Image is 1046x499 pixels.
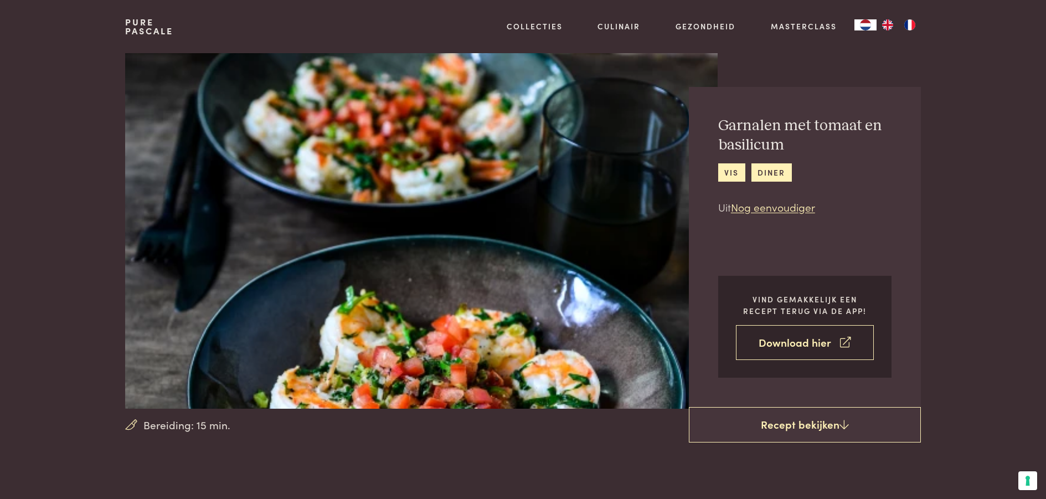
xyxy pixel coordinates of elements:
a: Gezondheid [676,20,735,32]
a: FR [899,19,921,30]
aside: Language selected: Nederlands [854,19,921,30]
h2: Garnalen met tomaat en basilicum [718,116,892,155]
a: EN [877,19,899,30]
div: Language [854,19,877,30]
p: Uit [718,199,892,215]
a: vis [718,163,745,182]
img: Garnalen met tomaat en basilicum [125,53,717,409]
p: Vind gemakkelijk een recept terug via de app! [736,294,874,316]
a: PurePascale [125,18,173,35]
a: Masterclass [771,20,837,32]
a: Collecties [507,20,563,32]
a: Nog eenvoudiger [731,199,815,214]
span: Bereiding: 15 min. [143,417,230,433]
a: NL [854,19,877,30]
ul: Language list [877,19,921,30]
a: diner [751,163,792,182]
button: Uw voorkeuren voor toestemming voor trackingtechnologieën [1018,471,1037,490]
a: Download hier [736,325,874,360]
a: Culinair [597,20,640,32]
a: Recept bekijken [689,407,921,443]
